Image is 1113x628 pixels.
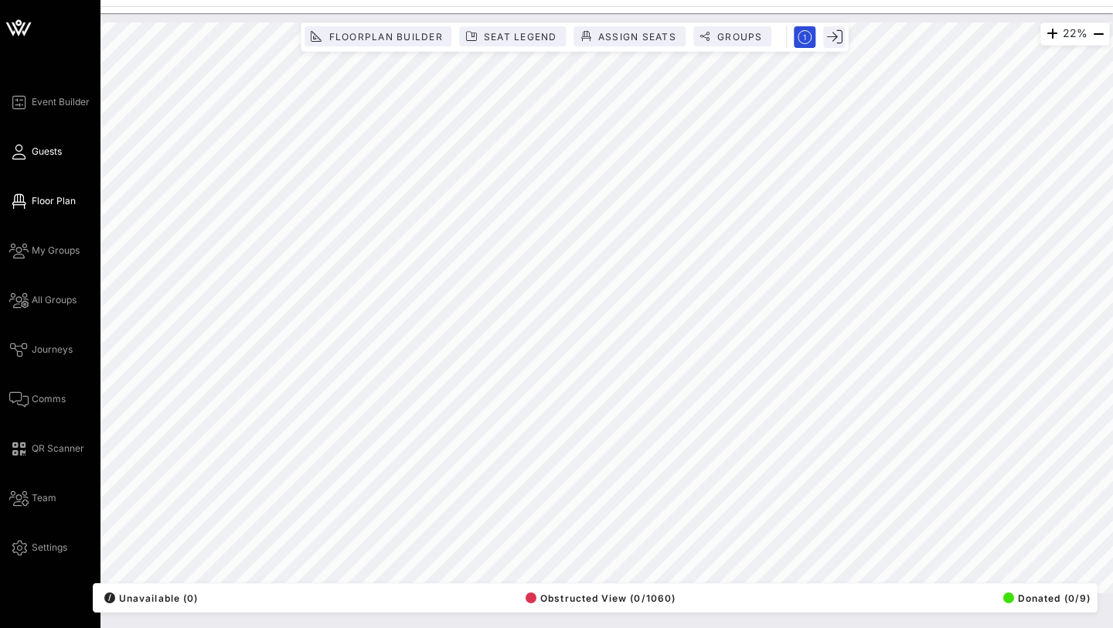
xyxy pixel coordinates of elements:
span: QR Scanner [32,442,84,456]
span: Settings [32,541,67,555]
a: Journeys [9,340,73,359]
a: Floor Plan [9,192,76,210]
span: Floor Plan [32,194,76,208]
button: Seat Legend [460,26,567,46]
button: Floorplan Builder [305,26,451,46]
a: Guests [9,142,62,161]
a: Event Builder [9,93,90,111]
a: QR Scanner [9,439,84,458]
a: My Groups [9,241,80,260]
button: Assign Seats [574,26,686,46]
span: Groups [716,31,763,43]
a: Settings [9,538,67,557]
span: Comms [32,392,66,406]
button: /Unavailable (0) [100,587,198,609]
span: Floorplan Builder [328,31,442,43]
span: Obstructed View (0/1060) [526,592,676,604]
span: Donated (0/9) [1003,592,1091,604]
span: Guests [32,145,62,159]
span: Journeys [32,343,73,357]
span: All Groups [32,293,77,307]
span: Assign Seats [597,31,676,43]
span: My Groups [32,244,80,258]
div: / [104,592,115,603]
button: Groups [693,26,772,46]
a: All Groups [9,291,77,309]
span: Event Builder [32,95,90,109]
a: Comms [9,390,66,408]
span: Team [32,491,56,505]
a: Team [9,489,56,507]
span: Seat Legend [483,31,557,43]
button: Obstructed View (0/1060) [521,587,676,609]
span: Unavailable (0) [104,592,198,604]
div: 22% [1040,22,1110,46]
button: Donated (0/9) [999,587,1091,609]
